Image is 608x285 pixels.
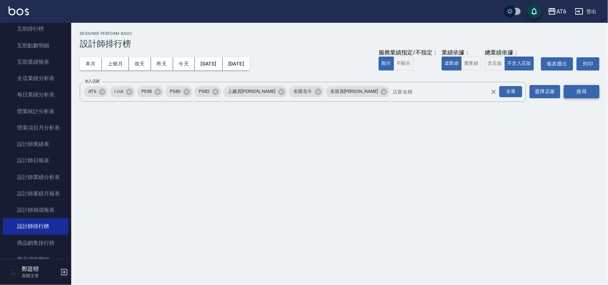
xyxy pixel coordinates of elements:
p: 高階主管 [22,273,58,279]
button: [DATE] [195,57,222,70]
a: 設計師業績分析表 [3,169,68,185]
div: PS82 [194,86,221,97]
button: 昨天 [151,57,173,70]
button: 虛業績 [442,57,462,70]
div: AT6 [556,7,566,16]
span: 名留員[PERSON_NAME] [326,88,382,95]
button: 含店販 [485,57,505,70]
a: 設計師業績月報表 [3,185,68,202]
a: 商品銷售排行榜 [3,235,68,251]
button: 登出 [572,5,599,18]
button: 不含入店販 [505,57,534,70]
button: Clear [489,87,499,97]
img: Person [6,265,20,279]
a: 設計師排行榜 [3,218,68,234]
button: 今天 [173,57,195,70]
div: 名留員[PERSON_NAME] [326,86,390,97]
button: save [527,4,541,19]
a: 設計師抽成報表 [3,202,68,218]
div: PS80 [166,86,192,97]
a: 互助排行榜 [3,21,68,37]
button: Open [498,85,524,99]
span: AT6 [84,88,100,95]
div: AT6 [84,86,108,97]
a: 設計師日報表 [3,152,68,169]
a: 每日業績分析表 [3,86,68,103]
span: 上越員[PERSON_NAME] [223,88,280,95]
h2: Designer Perform Basic [80,31,599,36]
label: 加入店家 [85,79,100,84]
input: 店家名稱 [391,85,503,98]
div: 業績依據： [442,49,481,57]
a: 全店業績分析表 [3,70,68,86]
button: 不顯示 [394,57,414,70]
a: 互助點數明細 [3,37,68,54]
button: AT6 [545,4,569,19]
button: 實業績 [461,57,481,70]
span: I cut [110,88,128,95]
h3: 設計師排行榜 [80,39,599,49]
button: 前天 [129,57,151,70]
button: 選擇店家 [530,85,560,98]
div: 上越員[PERSON_NAME] [223,86,287,97]
button: 顯示 [379,57,394,70]
a: 營業統計分析表 [3,103,68,120]
a: 商品消耗明細 [3,251,68,268]
div: 總業績依據： [485,49,537,57]
span: 名留北斗 [289,88,316,95]
div: 名留北斗 [289,86,324,97]
a: 互助業績報表 [3,54,68,70]
div: I cut [110,86,135,97]
button: 列印 [577,57,599,70]
span: PS58 [137,88,156,95]
div: PS58 [137,86,164,97]
button: 上個月 [102,57,129,70]
button: 本月 [80,57,102,70]
a: 營業項目月分析表 [3,120,68,136]
button: [DATE] [223,57,250,70]
img: Logo [9,6,29,15]
button: 搜尋 [564,85,599,98]
button: 報表匯出 [541,57,573,70]
h5: 鄭莛楷 [22,265,58,273]
div: 全選 [499,86,522,97]
span: PS80 [166,88,185,95]
a: 設計師業績表 [3,136,68,152]
div: 服務業績指定/不指定： [379,49,438,57]
span: PS82 [194,88,214,95]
